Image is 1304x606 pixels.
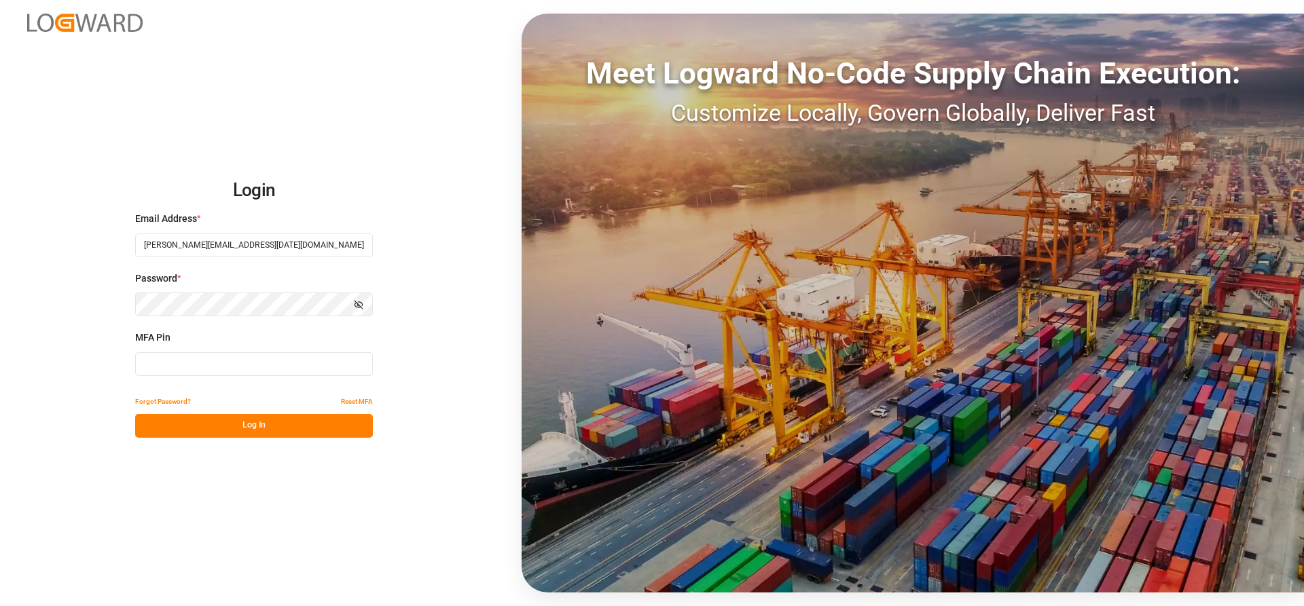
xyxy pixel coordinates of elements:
span: Password [135,271,177,286]
span: MFA Pin [135,330,170,345]
input: Enter your email [135,233,373,257]
button: Forgot Password? [135,390,191,414]
span: Email Address [135,212,197,226]
button: Log In [135,414,373,438]
img: Logward_new_orange.png [27,14,143,32]
div: Customize Locally, Govern Globally, Deliver Fast [522,96,1304,130]
h2: Login [135,169,373,212]
div: Meet Logward No-Code Supply Chain Execution: [522,51,1304,96]
button: Reset MFA [341,390,373,414]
